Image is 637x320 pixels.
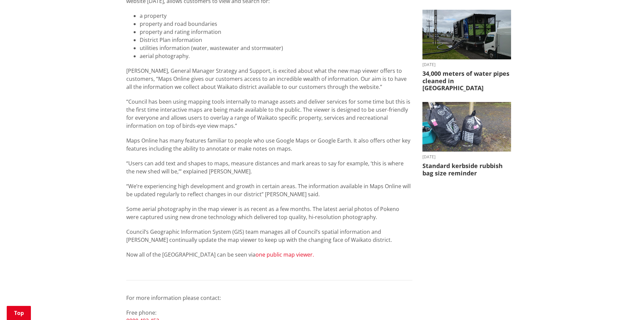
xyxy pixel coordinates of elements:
[422,10,511,60] img: NO-DES unit flushing water pipes in Huntly
[126,67,412,91] p: [PERSON_NAME], General Manager Strategy and Support, is excited about what the new map viewer off...
[422,155,511,159] time: [DATE]
[422,63,511,67] time: [DATE]
[422,102,511,177] a: [DATE] Standard kerbside rubbish bag size reminder
[256,251,314,258] a: one public map viewer.
[126,182,412,198] p: “We’re experiencing high development and growth in certain areas. The information available in Ma...
[126,159,412,175] p: “Users can add text and shapes to maps, measure distances and mark areas to say for example, ‘thi...
[422,102,511,152] img: 20250825_074435
[140,20,412,28] li: property and road boundaries
[126,137,412,153] p: Maps Online has many features familiar to people who use Google Maps or Google Earth. It also off...
[7,306,31,320] a: Top
[126,228,412,244] p: Council’s Geographic Information System (GIS) team manages all of Council’s spatial information a...
[140,12,412,20] li: a property
[126,205,412,221] p: Some aerial photography in the map viewer is as recent as a few months. The latest aerial photos ...
[126,294,412,302] p: For more information please contact:
[606,292,630,316] iframe: Messenger Launcher
[422,70,511,92] h3: 34,000 meters of water pipes cleaned in [GEOGRAPHIC_DATA]
[422,162,511,177] h3: Standard kerbside rubbish bag size reminder
[140,44,412,52] li: utilities information (water, wastewater and stormwater)
[140,52,412,60] li: aerial photography.
[126,251,412,267] p: Now all of the [GEOGRAPHIC_DATA] can be seen via
[422,10,511,92] a: [DATE] 34,000 meters of water pipes cleaned in [GEOGRAPHIC_DATA]
[140,36,412,44] li: District Plan information
[126,98,412,130] p: “Council has been using mapping tools internally to manage assets and deliver services for some t...
[140,28,412,36] li: property and rating information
